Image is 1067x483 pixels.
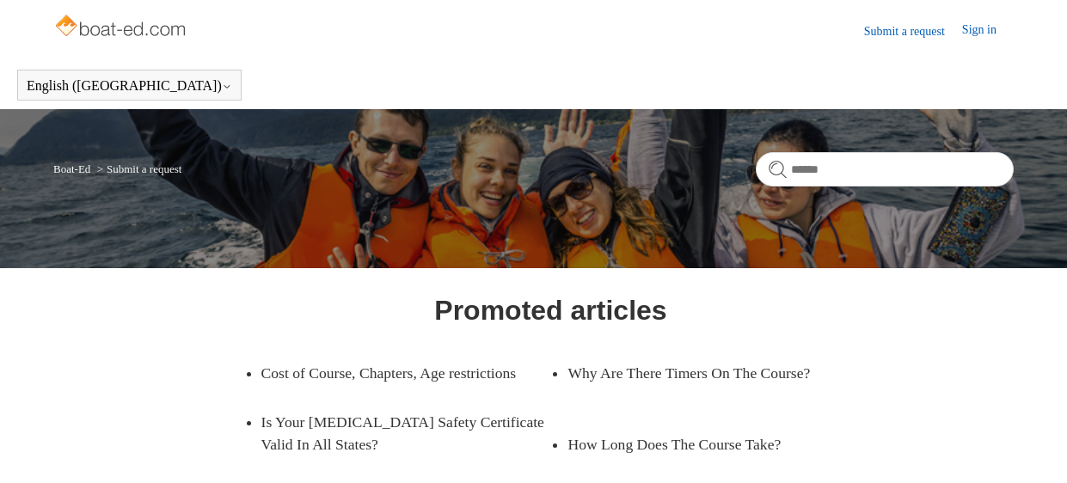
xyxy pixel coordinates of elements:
[864,22,962,40] a: Submit a request
[567,420,831,468] a: How Long Does The Course Take?
[94,162,182,175] li: Submit a request
[962,21,1014,41] a: Sign in
[53,10,190,45] img: Boat-Ed Help Center home page
[567,349,831,397] a: Why Are There Timers On The Course?
[27,78,232,94] button: English ([GEOGRAPHIC_DATA])
[261,349,525,397] a: Cost of Course, Chapters, Age restrictions
[53,162,90,175] a: Boat-Ed
[261,398,551,469] a: Is Your [MEDICAL_DATA] Safety Certificate Valid In All States?
[1022,438,1067,483] div: Live chat
[756,152,1014,186] input: Search
[53,162,94,175] li: Boat-Ed
[434,290,666,331] h1: Promoted articles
